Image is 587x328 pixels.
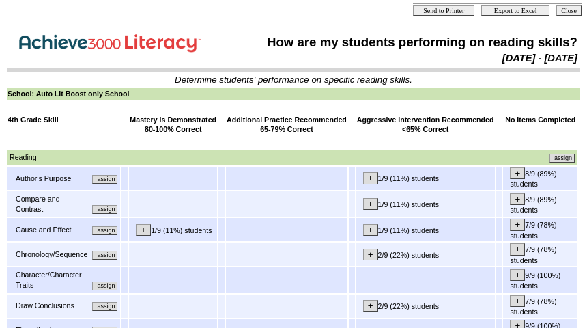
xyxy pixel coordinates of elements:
td: How are my students performing on reading skills? [236,34,578,51]
td: 7/9 (78%) students [503,243,577,266]
td: 4th Grade Skill [7,114,120,135]
td: Mastery is Demonstrated 80-100% Correct [129,114,217,135]
input: Send to Printer [413,5,474,16]
td: Draw Conclusions [15,300,84,312]
input: Close [556,5,582,16]
input: + [363,249,378,260]
td: Determine students' performance on specific reading skills. [8,74,579,85]
td: 9/9 (100%) students [503,267,577,292]
input: + [363,172,378,184]
input: + [510,269,525,281]
td: Compare and Contrast [15,193,88,215]
td: [DATE] - [DATE] [236,52,578,64]
td: 7/9 (78%) students [503,295,577,318]
input: Assign additional materials that assess this skill. [92,175,117,184]
input: Assign additional materials that assess this skill. [92,226,117,235]
input: + [363,224,378,236]
input: Assign additional materials that assess this skill. [92,282,117,290]
input: + [510,167,525,179]
td: 8/9 (89%) students [503,167,577,190]
input: + [363,198,378,210]
input: + [510,295,525,307]
td: Reading [9,152,291,163]
input: Export to Excel [481,5,549,16]
td: Cause and Effect [15,224,88,236]
td: 7/9 (78%) students [503,218,577,241]
td: No Items Completed [503,114,577,135]
td: Character/Character Traits [15,269,88,290]
input: + [510,193,525,205]
td: Author's Purpose [15,173,88,184]
input: Assign additional materials that assess this skill. [549,154,575,163]
input: Assign additional materials that assess this skill. [92,302,117,311]
input: Assign additional materials that assess this skill. [92,205,117,214]
input: + [510,243,525,255]
td: Additional Practice Recommended 65-79% Correct [226,114,347,135]
td: Aggressive Intervention Recommended <65% Correct [356,114,495,135]
td: 1/9 (11%) students [356,218,495,241]
td: 2/9 (22%) students [356,295,495,318]
td: School: Auto Lit Boost only School [7,88,580,100]
td: 1/9 (11%) students [356,191,495,217]
input: + [510,219,525,230]
input: + [136,224,151,236]
img: Achieve3000 Reports Logo [10,27,214,56]
input: + [363,300,378,312]
td: 1/9 (11%) students [129,218,217,241]
input: Assign additional materials that assess this skill. [92,251,117,260]
td: 8/9 (89%) students [503,191,577,217]
td: 2/9 (22%) students [356,243,495,266]
td: 1/9 (11%) students [356,167,495,190]
td: Chronology/Sequence [15,249,88,260]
